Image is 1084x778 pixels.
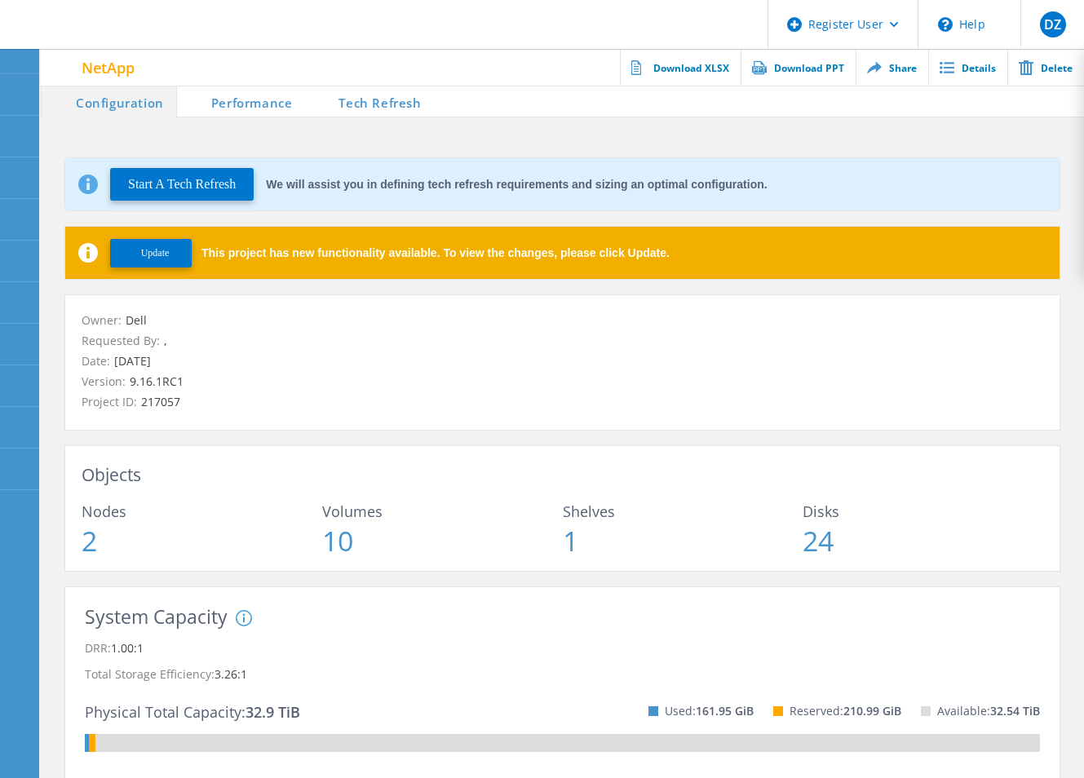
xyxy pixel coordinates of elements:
[160,333,167,348] span: ,
[122,312,147,328] span: Dell
[82,60,135,75] span: NetApp
[126,374,184,389] span: 9.16.1RC1
[803,504,1043,519] span: Disks
[110,168,254,201] button: Start A Tech Refresh
[856,49,928,86] a: Share
[201,247,670,259] span: This project has new functionality available. To view the changes, please click Update.
[843,703,901,718] span: 210.99 GiB
[110,239,192,267] button: Update
[82,393,1043,411] p: Project ID:
[322,504,563,519] span: Volumes
[563,527,803,555] span: 1
[85,699,300,725] p: Physical Total Capacity:
[665,698,754,724] p: Used:
[1007,49,1084,86] a: Delete
[82,373,1043,391] p: Version:
[322,527,563,555] span: 10
[620,49,741,86] a: Download XLSX
[215,666,247,682] span: 3.26:1
[82,527,322,555] span: 2
[82,504,322,519] span: Nodes
[110,353,151,369] span: [DATE]
[82,312,1043,329] p: Owner:
[85,635,1040,661] p: DRR:
[990,703,1040,718] span: 32.54 TiB
[111,640,144,656] span: 1.00:1
[137,394,180,409] span: 217057
[1044,18,1061,31] span: DZ
[741,49,856,86] a: Download PPT
[82,352,1043,370] p: Date:
[82,462,1043,488] h3: Objects
[563,504,803,519] span: Shelves
[82,332,1043,350] p: Requested By:
[266,179,767,190] div: We will assist you in defining tech refresh requirements and sizing an optimal configuration.
[85,607,228,627] h3: System Capacity
[938,17,953,32] svg: \n
[928,49,1007,86] a: Details
[937,698,1040,724] p: Available:
[803,527,1043,555] span: 24
[141,247,170,259] span: Update
[790,698,901,724] p: Reserved:
[16,34,192,46] a: Live Optics Dashboard
[696,703,754,718] span: 161.95 GiB
[85,661,1040,687] p: Total Storage Efficiency:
